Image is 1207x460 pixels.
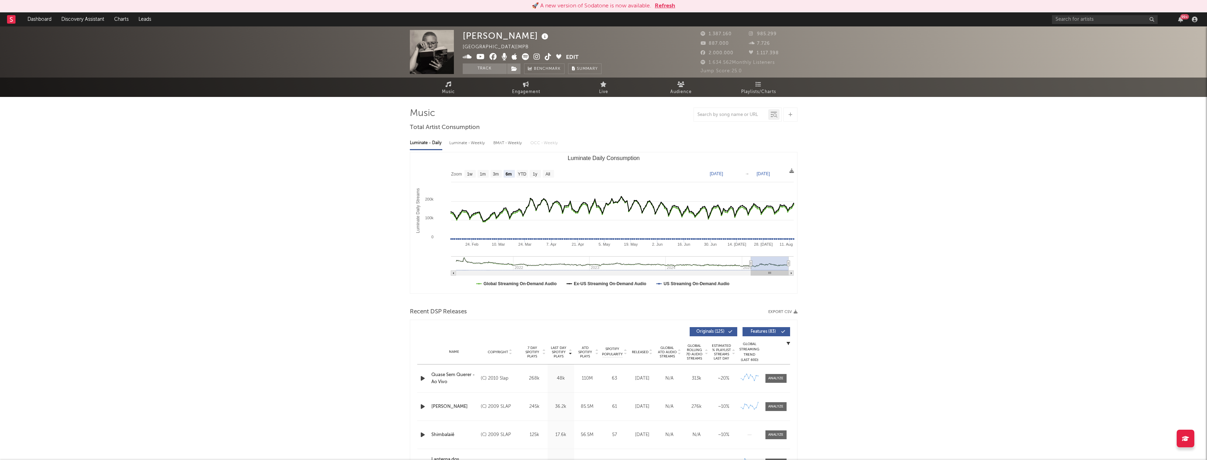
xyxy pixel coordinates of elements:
[532,2,651,10] div: 🚀 A new version of Sodatone is now available.
[754,242,772,246] text: 28. [DATE]
[574,281,646,286] text: Ex-US Streaming On-Demand Audio
[465,242,478,246] text: 24. Feb
[739,342,760,363] div: Global Streaming Trend (Last 60D)
[425,216,433,220] text: 100k
[658,346,677,358] span: Global ATD Audio Streams
[712,431,735,438] div: ~ 10 %
[701,60,775,65] span: 1.634.562 Monthly Listeners
[704,242,716,246] text: 30. Jun
[524,63,565,74] a: Benchmark
[602,346,623,357] span: Spotify Popularity
[109,12,134,26] a: Charts
[768,310,798,314] button: Export CSV
[425,197,433,201] text: 200k
[694,330,727,334] span: Originals ( 125 )
[546,242,556,246] text: 7. Apr
[545,172,550,177] text: All
[710,171,723,176] text: [DATE]
[134,12,156,26] a: Leads
[1180,14,1189,19] div: 99 +
[712,403,735,410] div: ~ 10 %
[741,88,776,96] span: Playlists/Charts
[602,375,627,382] div: 63
[493,137,523,149] div: BMAT - Weekly
[565,78,642,97] a: Live
[720,78,798,97] a: Playlists/Charts
[493,172,499,177] text: 3m
[624,242,638,246] text: 19. May
[410,137,442,149] div: Luminate - Daily
[567,155,640,161] text: Luminate Daily Consumption
[523,375,546,382] div: 268k
[664,281,729,286] text: US Streaming On-Demand Audio
[451,172,462,177] text: Zoom
[598,242,610,246] text: 5. May
[549,403,572,410] div: 36.2k
[701,51,733,55] span: 2.000.000
[670,88,692,96] span: Audience
[701,69,742,73] span: Jump Score: 25.0
[481,403,519,411] div: (C) 2009 SLAP
[23,12,56,26] a: Dashboard
[694,112,768,118] input: Search by song name or URL
[534,65,561,73] span: Benchmark
[602,403,627,410] div: 61
[685,375,708,382] div: 313k
[1052,15,1158,24] input: Search for artists
[463,63,507,74] button: Track
[549,346,568,358] span: Last Day Spotify Plays
[701,32,732,36] span: 1.387.160
[658,375,681,382] div: N/A
[658,403,681,410] div: N/A
[549,431,572,438] div: 17.6k
[463,30,550,42] div: [PERSON_NAME]
[431,235,433,239] text: 0
[467,172,473,177] text: 1w
[480,172,486,177] text: 1m
[743,327,790,336] button: Features(83)
[701,41,729,46] span: 887.000
[576,346,595,358] span: ATD Spotify Plays
[632,350,648,354] span: Released
[442,88,455,96] span: Music
[685,431,708,438] div: N/A
[642,78,720,97] a: Audience
[431,403,478,410] a: [PERSON_NAME]
[566,53,579,62] button: Edit
[576,431,599,438] div: 56.5M
[685,344,704,361] span: Global Rolling 7D Audio Streams
[630,431,654,438] div: [DATE]
[410,308,467,316] span: Recent DSP Releases
[523,403,546,410] div: 245k
[690,327,737,336] button: Originals(125)
[577,67,598,71] span: Summary
[449,137,486,149] div: Luminate - Weekly
[431,372,478,385] a: Quase Sem Querer - Ao Vivo
[410,78,487,97] a: Music
[780,242,793,246] text: 11. Aug
[415,188,420,233] text: Luminate Daily Streams
[523,346,542,358] span: 7 Day Spotify Plays
[492,242,505,246] text: 10. Mar
[518,242,531,246] text: 24. Mar
[749,41,770,46] span: 7.726
[481,374,519,383] div: (C) 2010 Slap
[568,63,602,74] button: Summary
[712,375,735,382] div: ~ 20 %
[512,88,540,96] span: Engagement
[431,431,478,438] a: Shimbalaiê
[518,172,526,177] text: YTD
[599,88,608,96] span: Live
[685,403,708,410] div: 276k
[630,375,654,382] div: [DATE]
[549,375,572,382] div: 48k
[523,431,546,438] div: 125k
[484,281,557,286] text: Global Streaming On-Demand Audio
[56,12,109,26] a: Discovery Assistant
[576,403,599,410] div: 85.5M
[749,32,777,36] span: 985.299
[532,172,537,177] text: 1y
[431,349,478,355] div: Name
